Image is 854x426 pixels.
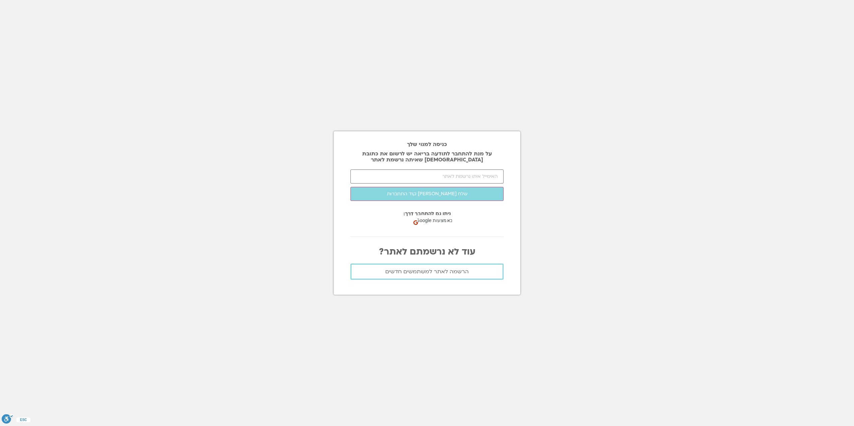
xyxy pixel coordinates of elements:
[350,247,504,257] p: עוד לא נרשמתם לאתר?
[416,217,466,224] span: כניסה באמצעות Google
[350,264,504,280] a: הרשמה לאתר למשתמשים חדשים
[350,187,504,201] button: שלח [PERSON_NAME] קוד התחברות
[350,141,504,147] h2: כניסה למנוי שלך
[385,269,469,275] span: הרשמה לאתר למשתמשים חדשים
[350,151,504,163] p: על מנת להתחבר לתודעה בריאה יש לרשום את כתובת [DEMOGRAPHIC_DATA] שאיתה נרשמת לאתר
[412,214,479,227] div: כניסה באמצעות Google
[350,169,504,184] input: האימייל איתו נרשמת לאתר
